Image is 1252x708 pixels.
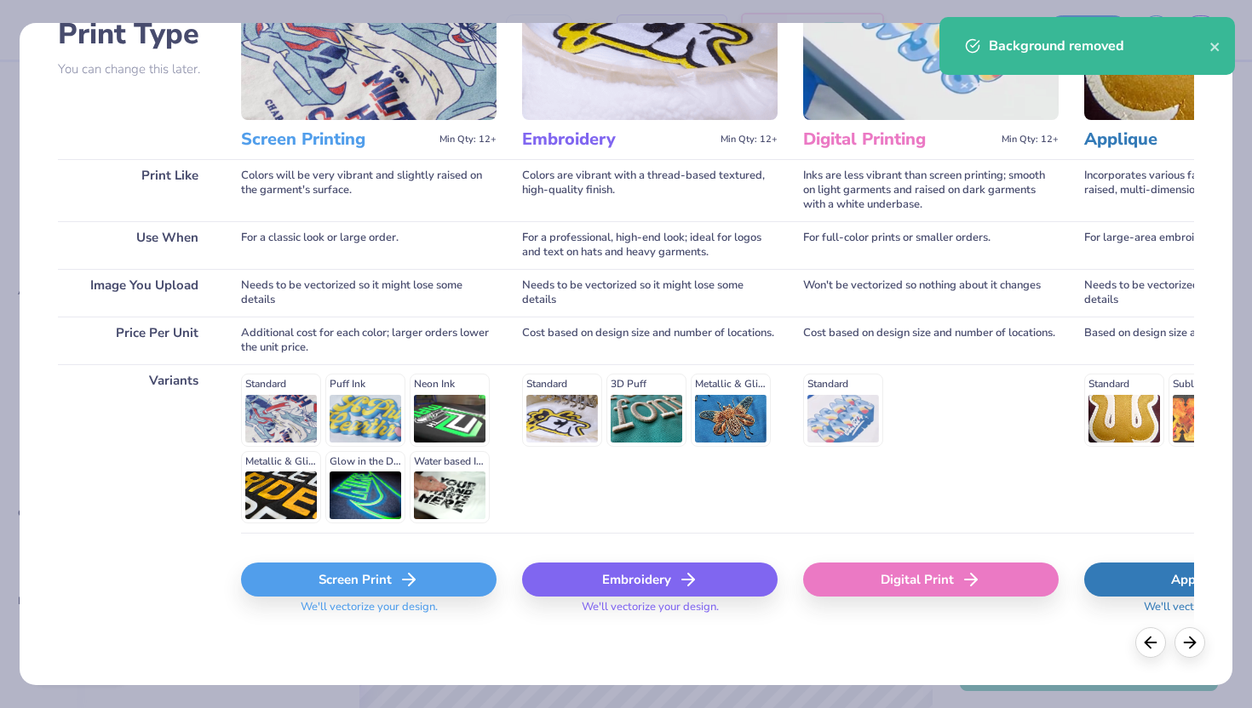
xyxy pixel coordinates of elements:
div: Use When [58,221,215,269]
h3: Digital Printing [803,128,995,151]
div: Print Like [58,159,215,221]
div: Colors are vibrant with a thread-based textured, high-quality finish. [522,159,778,221]
div: For a classic look or large order. [241,221,497,269]
div: Cost based on design size and number of locations. [803,317,1059,364]
div: Embroidery [522,562,778,597]
span: We'll vectorize your design. [294,600,445,625]
div: Cost based on design size and number of locations. [522,317,778,364]
div: Price Per Unit [58,317,215,364]
div: For a professional, high-end look; ideal for logos and text on hats and heavy garments. [522,221,778,269]
span: Min Qty: 12+ [1002,134,1059,146]
div: Background removed [989,36,1209,56]
div: Inks are less vibrant than screen printing; smooth on light garments and raised on dark garments ... [803,159,1059,221]
div: Needs to be vectorized so it might lose some details [522,269,778,317]
button: close [1209,36,1221,56]
div: Needs to be vectorized so it might lose some details [241,269,497,317]
div: Variants [58,364,215,533]
div: Colors will be very vibrant and slightly raised on the garment's surface. [241,159,497,221]
span: We'll vectorize your design. [575,600,726,625]
span: Min Qty: 12+ [439,134,497,146]
div: Won't be vectorized so nothing about it changes [803,269,1059,317]
span: Min Qty: 12+ [721,134,778,146]
div: Image You Upload [58,269,215,317]
h3: Embroidery [522,128,714,151]
div: Screen Print [241,562,497,597]
h3: Screen Printing [241,128,433,151]
div: Digital Print [803,562,1059,597]
div: For full-color prints or smaller orders. [803,221,1059,269]
div: Additional cost for each color; larger orders lower the unit price. [241,317,497,364]
p: You can change this later. [58,62,215,77]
